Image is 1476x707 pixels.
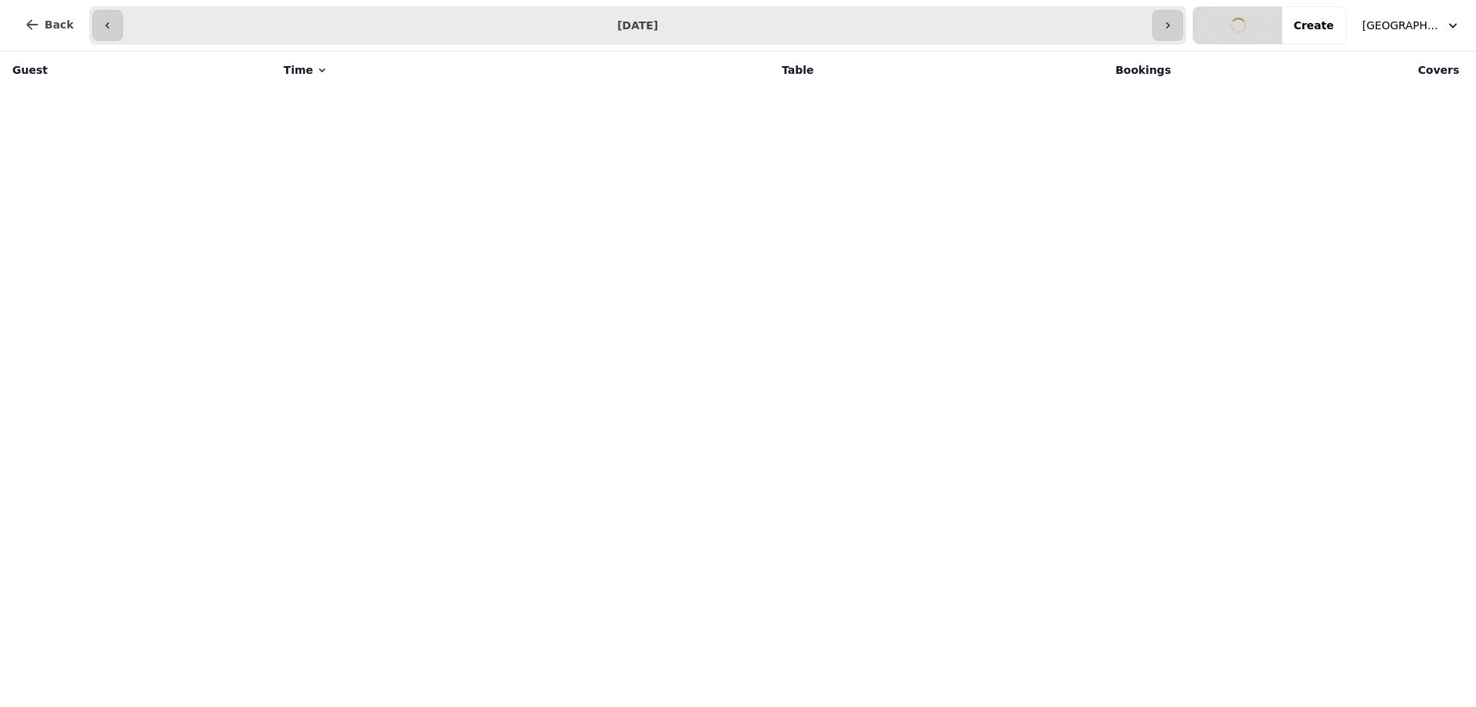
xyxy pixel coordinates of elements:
button: Time [284,62,328,78]
span: [GEOGRAPHIC_DATA], [GEOGRAPHIC_DATA] [1362,18,1439,33]
th: Covers [1180,52,1468,88]
button: Back [12,6,86,43]
button: [GEOGRAPHIC_DATA], [GEOGRAPHIC_DATA] [1353,12,1470,39]
span: Back [45,19,74,30]
span: Create [1294,20,1334,31]
th: Table [580,52,823,88]
button: Create [1282,7,1346,44]
th: Bookings [823,52,1181,88]
span: Time [284,62,313,78]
